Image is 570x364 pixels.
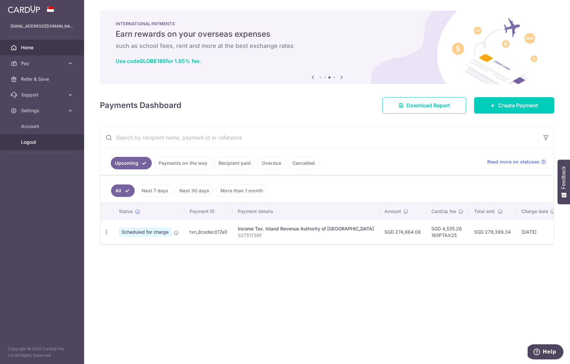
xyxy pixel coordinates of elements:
[561,166,567,189] span: Feedback
[214,157,255,169] a: Recipient paid
[233,203,379,220] th: Payment details
[100,11,554,84] img: International Payment Banner
[116,42,538,50] h6: such as school fees, rent and more at the best exchange rates
[100,127,538,148] input: Search by recipient name, payment id or reference
[184,203,233,220] th: Payment ID
[498,101,538,109] span: Create Payment
[21,139,64,145] span: Logout
[139,58,166,64] b: GLOBE185
[21,107,64,114] span: Settings
[516,220,561,244] td: [DATE]
[216,184,267,197] a: More than 1 month
[119,227,171,237] span: Scheduled for charge
[487,159,539,165] span: Read more on statuses
[406,101,450,109] span: Download Report
[238,232,374,239] p: S2751736F
[521,208,548,215] span: Charge date
[382,97,466,114] a: Download Report
[111,184,135,197] a: All
[558,160,570,204] button: Feedback - Show survey
[116,21,538,26] p: INTERNATIONAL PAYMENTS
[111,157,152,169] a: Upcoming
[431,208,456,215] span: CardUp fee
[469,220,516,244] td: SGD 279,399.34
[116,29,538,39] h5: Earn rewards on your overseas expenses
[384,208,401,215] span: Amount
[474,97,554,114] a: Create Payment
[21,123,64,130] span: Account
[288,157,319,169] a: Cancelled
[154,157,212,169] a: Payments on the way
[379,220,426,244] td: SGD 274,864.08
[184,220,233,244] td: txn_8cedec017a0
[474,208,496,215] span: Total amt.
[487,159,546,165] a: Read more on statuses
[119,208,133,215] span: Status
[100,99,181,111] h4: Payments Dashboard
[11,23,74,30] p: [EMAIL_ADDRESS][DOMAIN_NAME]
[258,157,285,169] a: Overdue
[21,60,64,67] span: Pay
[426,220,469,244] td: SGD 4,535.26 165PTAX25
[238,225,374,232] div: Income Tax. Inland Revenue Authority of [GEOGRAPHIC_DATA]
[21,44,64,51] span: Home
[8,5,40,13] img: CardUp
[137,184,172,197] a: Next 7 days
[175,184,214,197] a: Next 30 days
[21,76,64,82] span: Refer & Save
[528,344,563,361] iframe: Opens a widget where you can find more information
[21,92,64,98] span: Support
[116,58,201,64] a: Use codeGLOBE185for 1.85% fee.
